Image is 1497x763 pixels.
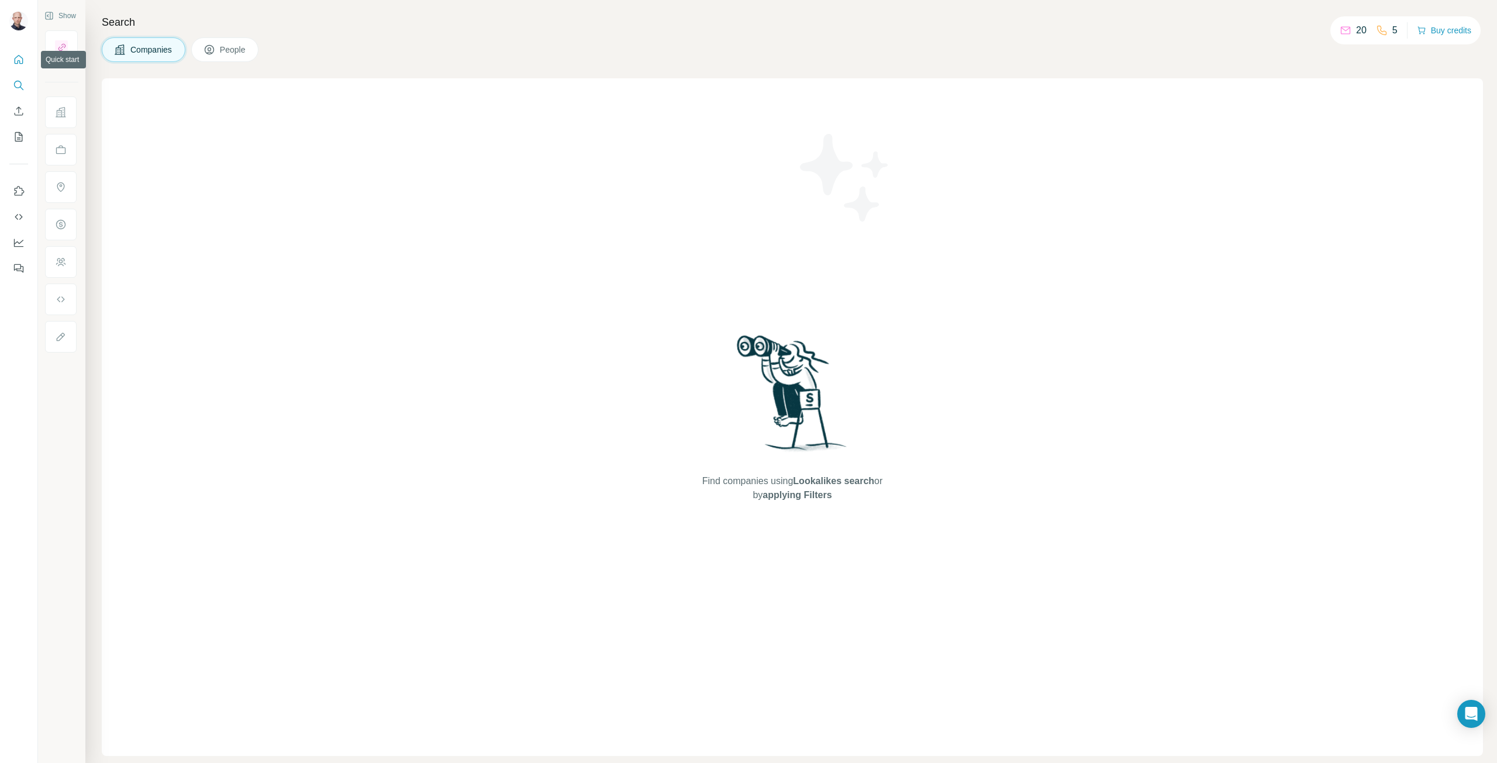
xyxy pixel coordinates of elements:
button: Search [9,75,28,96]
span: People [220,44,247,56]
button: Feedback [9,258,28,279]
button: Quick start [9,49,28,70]
img: Avatar [9,12,28,30]
button: Buy credits [1417,22,1471,39]
img: Surfe Illustration - Stars [792,125,898,230]
div: Open Intercom Messenger [1457,700,1485,728]
img: Surfe Illustration - Woman searching with binoculars [732,332,853,462]
button: My lists [9,126,28,147]
button: Dashboard [9,232,28,253]
button: Show [36,7,84,25]
p: 20 [1356,23,1367,37]
span: applying Filters [763,490,832,500]
p: 5 [1392,23,1398,37]
button: Use Surfe API [9,206,28,227]
span: Companies [130,44,173,56]
button: Enrich CSV [9,101,28,122]
h4: Search [102,14,1483,30]
span: Find companies using or by [699,474,886,502]
button: Use Surfe on LinkedIn [9,181,28,202]
span: Lookalikes search [793,476,874,486]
